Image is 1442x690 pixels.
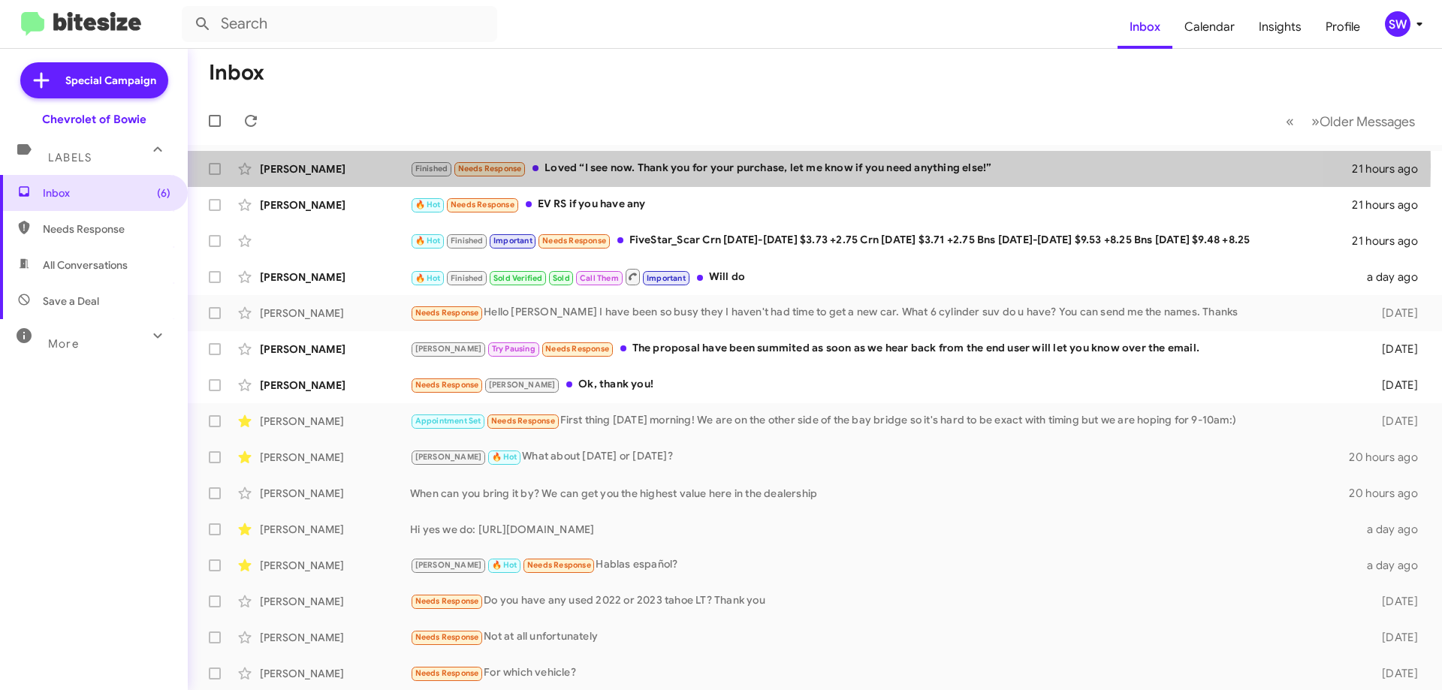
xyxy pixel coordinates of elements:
span: Needs Response [545,344,609,354]
div: 21 hours ago [1352,234,1430,249]
span: Needs Response [415,632,479,642]
div: The proposal have been summited as soon as we hear back from the end user will let you know over ... [410,340,1358,357]
button: Previous [1277,106,1303,137]
span: Older Messages [1320,113,1415,130]
span: Appointment Set [415,416,481,426]
span: Special Campaign [65,73,156,88]
span: (6) [157,185,170,200]
a: Special Campaign [20,62,168,98]
div: 20 hours ago [1349,450,1430,465]
div: FiveStar_Scar Crn [DATE]-[DATE] $3.73 +2.75 Crn [DATE] $3.71 +2.75 Bns [DATE]-[DATE] $9.53 +8.25 ... [410,232,1352,249]
div: [DATE] [1358,414,1430,429]
div: Chevrolet of Bowie [42,112,146,127]
div: [PERSON_NAME] [260,558,410,573]
div: a day ago [1358,270,1430,285]
div: [PERSON_NAME] [260,594,410,609]
span: 🔥 Hot [415,200,441,209]
span: More [48,337,79,351]
span: Finished [451,273,484,283]
span: Important [493,236,532,246]
span: Sold [553,273,570,283]
span: Needs Response [491,416,555,426]
span: All Conversations [43,258,128,273]
div: [PERSON_NAME] [260,630,410,645]
div: a day ago [1358,522,1430,537]
div: [PERSON_NAME] [260,450,410,465]
div: [PERSON_NAME] [260,197,410,212]
span: Finished [415,164,448,173]
div: [DATE] [1358,306,1430,321]
div: Ok, thank you! [410,376,1358,393]
div: SW [1385,11,1410,37]
div: Hello [PERSON_NAME] I have been so busy they I haven't had time to get a new car. What 6 cylinder... [410,304,1358,321]
a: Insights [1247,5,1314,49]
div: 21 hours ago [1352,161,1430,176]
div: Hablas español? [410,556,1358,574]
span: 🔥 Hot [492,560,517,570]
div: When can you bring it by? We can get you the highest value here in the dealership [410,486,1349,501]
span: [PERSON_NAME] [415,560,482,570]
span: 🔥 Hot [492,452,517,462]
div: [PERSON_NAME] [260,486,410,501]
div: For which vehicle? [410,664,1358,682]
a: Profile [1314,5,1372,49]
div: EV RS if you have any [410,196,1352,213]
div: [PERSON_NAME] [260,161,410,176]
a: Inbox [1118,5,1172,49]
span: Needs Response [43,221,170,237]
div: [PERSON_NAME] [260,378,410,393]
div: [PERSON_NAME] [260,342,410,357]
span: Needs Response [527,560,591,570]
div: [PERSON_NAME] [260,270,410,285]
div: What about [DATE] or [DATE]? [410,448,1349,466]
span: Needs Response [458,164,522,173]
div: 21 hours ago [1352,197,1430,212]
span: Call Them [580,273,619,283]
span: [PERSON_NAME] [489,380,556,390]
div: [DATE] [1358,666,1430,681]
span: Labels [48,151,92,164]
span: Needs Response [415,380,479,390]
div: [DATE] [1358,594,1430,609]
span: Sold Verified [493,273,543,283]
div: Do you have any used 2022 or 2023 tahoe LT? Thank you [410,592,1358,610]
button: SW [1372,11,1425,37]
div: [DATE] [1358,630,1430,645]
span: Needs Response [415,596,479,606]
span: Inbox [43,185,170,200]
div: Loved “I see now. Thank you for your purchase, let me know if you need anything else!” [410,160,1352,177]
div: First thing [DATE] morning! We are on the other side of the bay bridge so it's hard to be exact w... [410,412,1358,429]
span: 🔥 Hot [415,236,441,246]
span: Important [647,273,686,283]
a: Calendar [1172,5,1247,49]
span: Needs Response [542,236,606,246]
div: [PERSON_NAME] [260,666,410,681]
input: Search [182,6,497,42]
div: a day ago [1358,558,1430,573]
span: Try Pausing [492,344,535,354]
span: Needs Response [415,668,479,678]
span: Needs Response [451,200,514,209]
div: Not at all unfortunately [410,628,1358,646]
div: Hi yes we do: [URL][DOMAIN_NAME] [410,522,1358,537]
span: Needs Response [415,308,479,318]
button: Next [1302,106,1424,137]
span: Finished [451,236,484,246]
div: [PERSON_NAME] [260,522,410,537]
div: Will do [410,267,1358,286]
span: Save a Deal [43,294,99,309]
div: 20 hours ago [1349,486,1430,501]
div: [DATE] [1358,342,1430,357]
h1: Inbox [209,61,264,85]
span: [PERSON_NAME] [415,452,482,462]
span: » [1311,112,1320,131]
div: [DATE] [1358,378,1430,393]
div: [PERSON_NAME] [260,414,410,429]
span: 🔥 Hot [415,273,441,283]
div: [PERSON_NAME] [260,306,410,321]
span: « [1286,112,1294,131]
